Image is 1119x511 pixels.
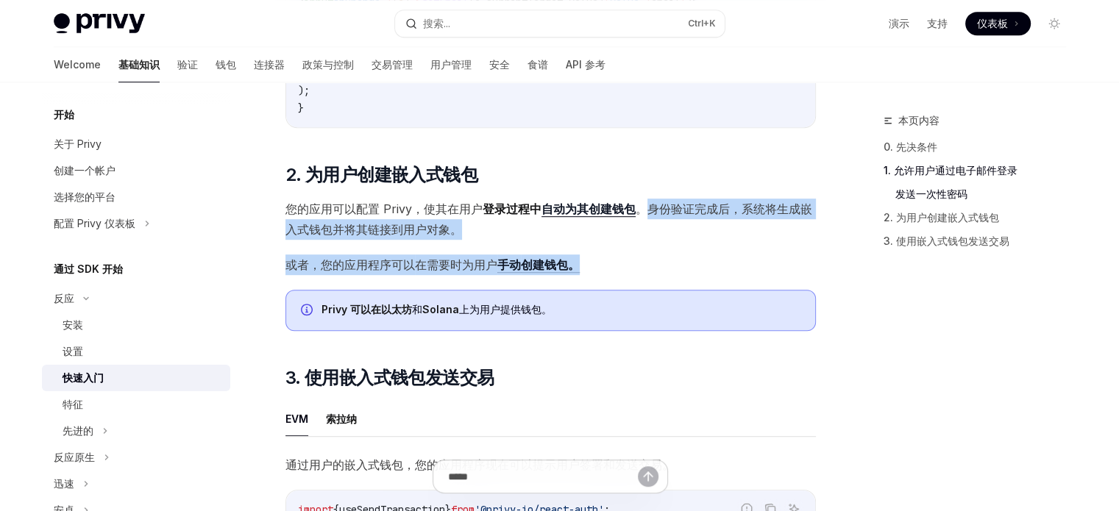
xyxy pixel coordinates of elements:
font: 上为用户提供钱包 [459,303,541,315]
a: 0. 先决条件 [884,135,1078,159]
font: 先进的 [63,424,93,437]
a: API 参考 [566,47,605,82]
font: 为其创建钱包 [565,201,636,216]
span: ); [298,84,310,97]
font: Privy 可以在以太坊 [322,303,412,315]
font: 。 [541,303,552,315]
font: 2. 为用户创建嵌入式钱包 [884,211,999,224]
svg: 信息 [301,304,316,318]
font: Solana [422,303,459,315]
font: 或者，您的应用程序可以 [285,257,415,272]
a: 基础知识 [118,47,160,82]
font: 本页内容 [898,114,939,126]
button: EVM [285,401,308,436]
font: Ctrl [688,18,703,29]
a: 用户管理 [430,47,472,82]
a: 选择您的平台 [42,184,230,210]
a: 仪表板 [965,12,1031,35]
a: 食谱 [527,47,548,82]
font: 钱包 [216,58,236,71]
font: 在用户 [447,201,483,216]
font: 反应 [54,292,74,304]
a: 演示 [889,16,909,31]
a: 快速入门 [42,365,230,391]
span: } [298,101,304,115]
button: 索拉纳 [326,401,357,436]
font: 基础知识 [118,58,160,71]
font: API 参考 [566,58,605,71]
font: 迅速 [54,477,74,490]
a: 验证 [177,47,198,82]
font: 验证 [177,58,198,71]
font: 搜索... [423,17,450,29]
font: 开始 [54,108,74,121]
a: 发送一次性密码 [895,182,1078,206]
a: 特征 [42,391,230,418]
a: 交易管理 [372,47,413,82]
font: 配置 Privy 仪表板 [54,217,135,229]
font: 安全 [489,58,510,71]
a: 2. 为用户创建嵌入式钱包 [884,206,1078,229]
font: 通过 SDK 开始 [54,262,123,275]
font: 登录过程中 [483,201,541,216]
font: 政策与控制 [302,58,354,71]
font: 设置 [63,345,83,357]
a: 钱包 [216,47,236,82]
a: 手动创建钱包。 [497,257,580,273]
font: 手动 [497,257,521,272]
font: 安装 [63,318,83,331]
font: +K [703,18,716,29]
font: EVM [285,412,308,425]
button: 搜索...Ctrl+K [395,10,725,37]
font: 演示 [889,17,909,29]
font: 关于 Privy [54,137,102,150]
font: 和 [412,303,422,315]
a: 3. 使用嵌入式钱包发送交易 [884,229,1078,253]
font: 在需要时为用户 [415,257,497,272]
font: 0. 先决条件 [884,140,937,153]
font: 仪表板 [977,17,1008,29]
a: 支持 [927,16,948,31]
img: 灯光标志 [54,13,145,34]
font: 用户管理 [430,58,472,71]
a: 自动为其创建钱包 [541,201,636,217]
button: 切换暗模式 [1042,12,1066,35]
a: 设置 [42,338,230,365]
a: Welcome [54,47,101,82]
font: 3. 使用嵌入式钱包发送交易 [884,235,1009,247]
font: 1. 允许用户通过电子邮件登录 [884,164,1017,176]
font: 支持 [927,17,948,29]
font: 交易管理 [372,58,413,71]
font: 发送一次性密码 [895,187,967,200]
font: 食谱 [527,58,548,71]
font: 反应原生 [54,451,95,463]
a: 创建一个帐户 [42,157,230,184]
a: 安全 [489,47,510,82]
font: 3. 使用嵌入式钱包发送交易 [285,367,494,388]
a: 政策与控制 [302,47,354,82]
font: 创建一个帐户 [54,164,116,176]
font: 特征 [63,398,83,410]
font: 连接器 [254,58,285,71]
font: 选择您的平台 [54,190,116,203]
a: 关于 Privy [42,131,230,157]
font: 自动 [541,201,565,216]
font: 2. 为用户创建嵌入式钱包 [285,164,477,185]
a: 1. 允许用户通过电子邮件登录 [884,159,1078,182]
a: 连接器 [254,47,285,82]
font: 快速入门 [63,371,104,384]
font: 您的应用可以配置 Privy，使其 [285,201,447,216]
button: 发送消息 [638,466,658,487]
a: 安装 [42,312,230,338]
font: 创建钱包。 [521,257,580,272]
font: 索拉纳 [326,412,357,425]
